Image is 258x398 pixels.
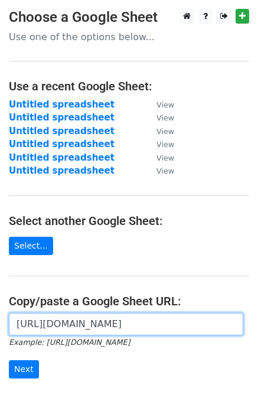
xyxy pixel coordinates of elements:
[156,167,174,175] small: View
[156,127,174,136] small: View
[156,140,174,149] small: View
[9,126,115,136] a: Untitled spreadsheet
[199,341,258,398] iframe: Chat Widget
[9,214,249,228] h4: Select another Google Sheet:
[9,79,249,93] h4: Use a recent Google Sheet:
[9,9,249,26] h3: Choose a Google Sheet
[9,31,249,43] p: Use one of the options below...
[9,360,39,379] input: Next
[145,126,174,136] a: View
[9,152,115,163] a: Untitled spreadsheet
[145,165,174,176] a: View
[145,152,174,163] a: View
[9,165,115,176] a: Untitled spreadsheet
[156,100,174,109] small: View
[9,237,53,255] a: Select...
[9,313,243,335] input: Paste your Google Sheet URL here
[156,113,174,122] small: View
[9,99,115,110] a: Untitled spreadsheet
[145,112,174,123] a: View
[145,99,174,110] a: View
[9,294,249,308] h4: Copy/paste a Google Sheet URL:
[156,154,174,162] small: View
[145,139,174,149] a: View
[9,338,130,347] small: Example: [URL][DOMAIN_NAME]
[9,112,115,123] a: Untitled spreadsheet
[9,139,115,149] a: Untitled spreadsheet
